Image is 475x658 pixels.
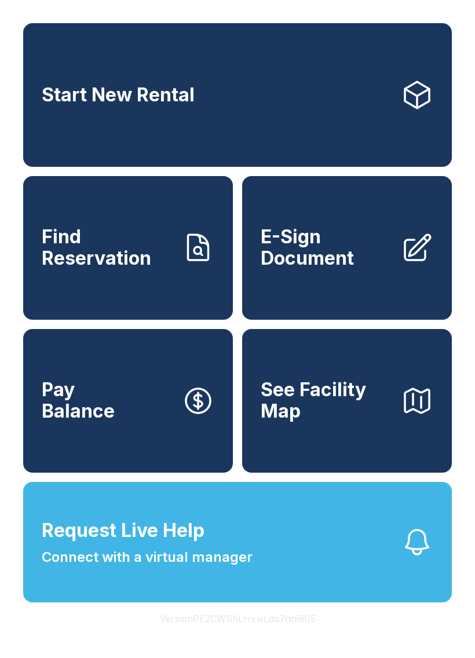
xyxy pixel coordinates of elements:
button: VersionPE2CWShLHxwLdo7nhiB05 [151,602,325,635]
a: Start New Rental [23,23,452,167]
a: Find Reservation [23,176,233,320]
a: PayBalance [23,329,233,473]
span: Find Reservation [42,226,173,269]
span: Request Live Help [42,517,204,544]
span: Connect with a virtual manager [42,547,253,568]
a: E-Sign Document [242,176,452,320]
button: See Facility Map [242,329,452,473]
span: Start New Rental [42,85,195,106]
span: E-Sign Document [261,226,392,269]
span: Pay Balance [42,379,115,422]
button: Request Live HelpConnect with a virtual manager [23,482,452,602]
span: See Facility Map [261,379,392,422]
